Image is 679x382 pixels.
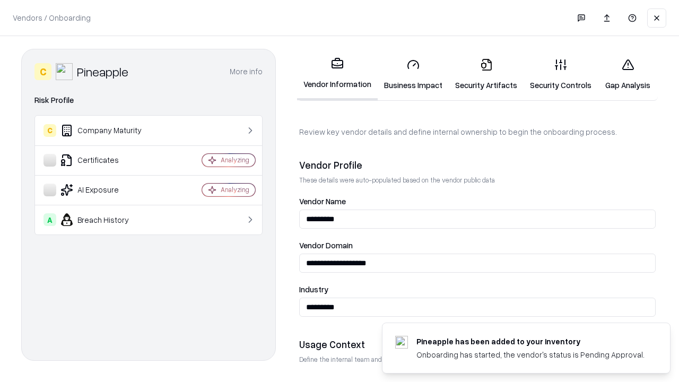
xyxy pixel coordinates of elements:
div: Pineapple has been added to your inventory [416,336,645,347]
div: A [43,213,56,226]
div: Usage Context [299,338,656,351]
div: C [43,124,56,137]
div: Analyzing [221,185,249,194]
div: C [34,63,51,80]
p: Define the internal team and reason for using this vendor. This helps assess business relevance a... [299,355,656,364]
a: Gap Analysis [598,50,658,99]
img: Pineapple [56,63,73,80]
div: AI Exposure [43,184,170,196]
label: Vendor Name [299,197,656,205]
a: Security Artifacts [449,50,524,99]
div: Certificates [43,154,170,167]
a: Vendor Information [297,49,378,100]
div: Breach History [43,213,170,226]
label: Vendor Domain [299,241,656,249]
div: Vendor Profile [299,159,656,171]
div: Analyzing [221,155,249,164]
p: These details were auto-populated based on the vendor public data [299,176,656,185]
div: Onboarding has started, the vendor's status is Pending Approval. [416,349,645,360]
a: Security Controls [524,50,598,99]
div: Pineapple [77,63,128,80]
a: Business Impact [378,50,449,99]
button: More info [230,62,263,81]
label: Industry [299,285,656,293]
img: pineappleenergy.com [395,336,408,349]
p: Review key vendor details and define internal ownership to begin the onboarding process. [299,126,656,137]
div: Risk Profile [34,94,263,107]
div: Company Maturity [43,124,170,137]
p: Vendors / Onboarding [13,12,91,23]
